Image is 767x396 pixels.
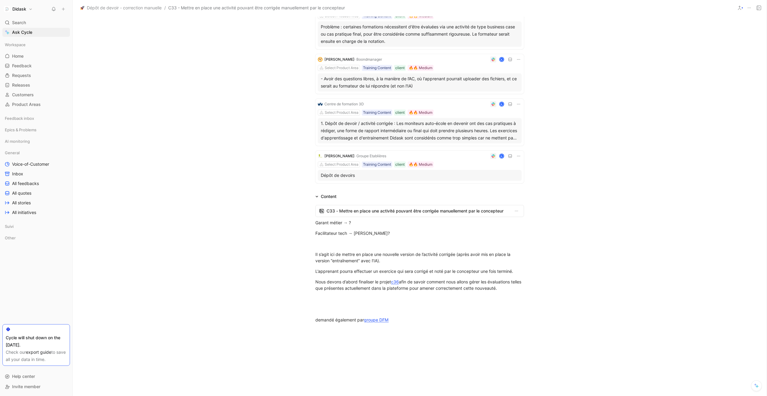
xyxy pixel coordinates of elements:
span: Inbox [12,171,23,177]
div: - Avoir des questions libres, à la manière de l’AC, où l'apprenant pourrait uploader des fichiers... [321,75,519,90]
div: Il s’agit ici de mettre en place une nouvelle version de l’activité corrigée (après avoir mis en ... [315,251,524,264]
span: Other [5,235,16,241]
div: Select Product Area [325,65,358,71]
span: Workspace [5,42,26,48]
span: Invite member [12,384,40,389]
span: C33 - Mettre en place une activité pouvant être corrigée manuellement par le concepteur [168,4,345,11]
div: Nous devons d’abord finaliser le projet afin de savoir comment nous allons gérer les évaluations ... [315,279,524,291]
div: Other [2,233,70,244]
a: groupe DFM [364,317,389,322]
a: Feedback [2,61,70,70]
div: Centre de formation 3D [324,101,364,107]
span: Ask Cycle [12,29,32,36]
button: 🚀Dépôt de devoir - correction manuelle [79,4,163,11]
div: 🔥🔥 Medium [409,65,432,71]
div: 1. Dépôt de devoir / activité corrigée : Les moniteurs auto-école en devenir ont des cas pratique... [321,120,519,142]
a: All feedbacks [2,179,70,188]
div: 🔥🔥 Medium [409,161,432,168]
span: Feedback [12,63,32,69]
div: Workspace [2,40,70,49]
div: AI monitoring [2,137,70,146]
span: Suivi [5,223,14,229]
img: logo [318,102,323,107]
span: Epics & Problems [5,127,36,133]
div: client [395,65,405,71]
div: Epics & Problems [2,125,70,134]
div: A [500,57,504,61]
div: demandé également par [315,317,524,323]
div: Feedback inbox [2,114,70,125]
span: AI monitoring [5,138,30,144]
img: logo [318,57,323,62]
div: Select Product Area [325,161,358,168]
div: Cycle will shut down on the [DATE]. [6,334,67,349]
a: Inbox [2,169,70,178]
div: Other [2,233,70,242]
span: C33 - Mettre en place une activité pouvant être corrigée manuellement par le concepteur [327,207,510,215]
a: All initiatives [2,208,70,217]
div: Training Content [363,65,391,71]
a: Customers [2,90,70,99]
a: All quotes [2,189,70,198]
div: client [395,110,405,116]
div: Problème : certaines formations nécessitent d'être évaluées via une activité de type business cas... [321,23,519,45]
span: Releases [12,82,30,88]
div: client [395,161,405,168]
h1: Didask [12,6,26,12]
span: All initiatives [12,209,36,216]
a: Home [2,52,70,61]
span: Feedback inbox [5,115,34,121]
span: All feedbacks [12,180,39,187]
div: Dépôt de devoirs [321,172,519,179]
span: All quotes [12,190,31,196]
button: DidaskDidask [2,5,34,13]
div: L’apprenant pourra effectuer un exercice qui sera corrigé et noté par le concepteur une fois term... [315,268,524,274]
div: A [500,102,504,106]
div: Invite member [2,382,70,391]
div: A [500,154,504,158]
div: Check our to save all your data in time. [6,349,67,363]
span: Search [12,19,26,26]
span: Help center [12,374,35,379]
div: GeneralVoice-of-CustomerInboxAll feedbacksAll quotesAll storiesAll initiatives [2,148,70,217]
img: 🚀 [80,6,84,10]
span: Requests [12,72,31,78]
div: Suivi [2,222,70,233]
img: Didask [4,6,10,12]
div: Search [2,18,70,27]
a: Ask Cycle [2,28,70,37]
span: · Groupe Etablières [355,154,386,158]
a: Requests [2,71,70,80]
div: Select Product Area [325,110,358,116]
a: Product Areas [2,100,70,109]
span: Home [12,53,24,59]
span: Dépôt de devoir - correction manuelle [87,4,162,11]
a: c36 [391,279,399,284]
div: Content [313,193,339,200]
span: General [5,150,20,156]
a: All stories [2,198,70,207]
div: AI monitoring [2,137,70,148]
a: Voice-of-Customer [2,160,70,169]
div: Feedback inbox [2,114,70,123]
div: Content [321,193,336,200]
div: 🔥🔥 Medium [409,110,432,116]
span: [PERSON_NAME] [324,154,355,158]
span: · Boondmanager [355,57,382,62]
a: export guide [26,350,51,355]
a: Releases [2,81,70,90]
span: / [164,4,166,11]
div: General [2,148,70,157]
div: Garant métier → ? [315,219,524,226]
span: Product Areas [12,101,41,107]
div: Training Content [363,110,391,116]
span: All stories [12,200,31,206]
div: Training Content [363,161,391,168]
div: Facilitateur tech → [PERSON_NAME]? [315,230,524,236]
div: Help center [2,372,70,381]
span: Voice-of-Customer [12,161,49,167]
span: Customers [12,92,34,98]
div: Epics & Problems [2,125,70,136]
span: [PERSON_NAME] [324,57,355,62]
img: logo [318,154,323,158]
